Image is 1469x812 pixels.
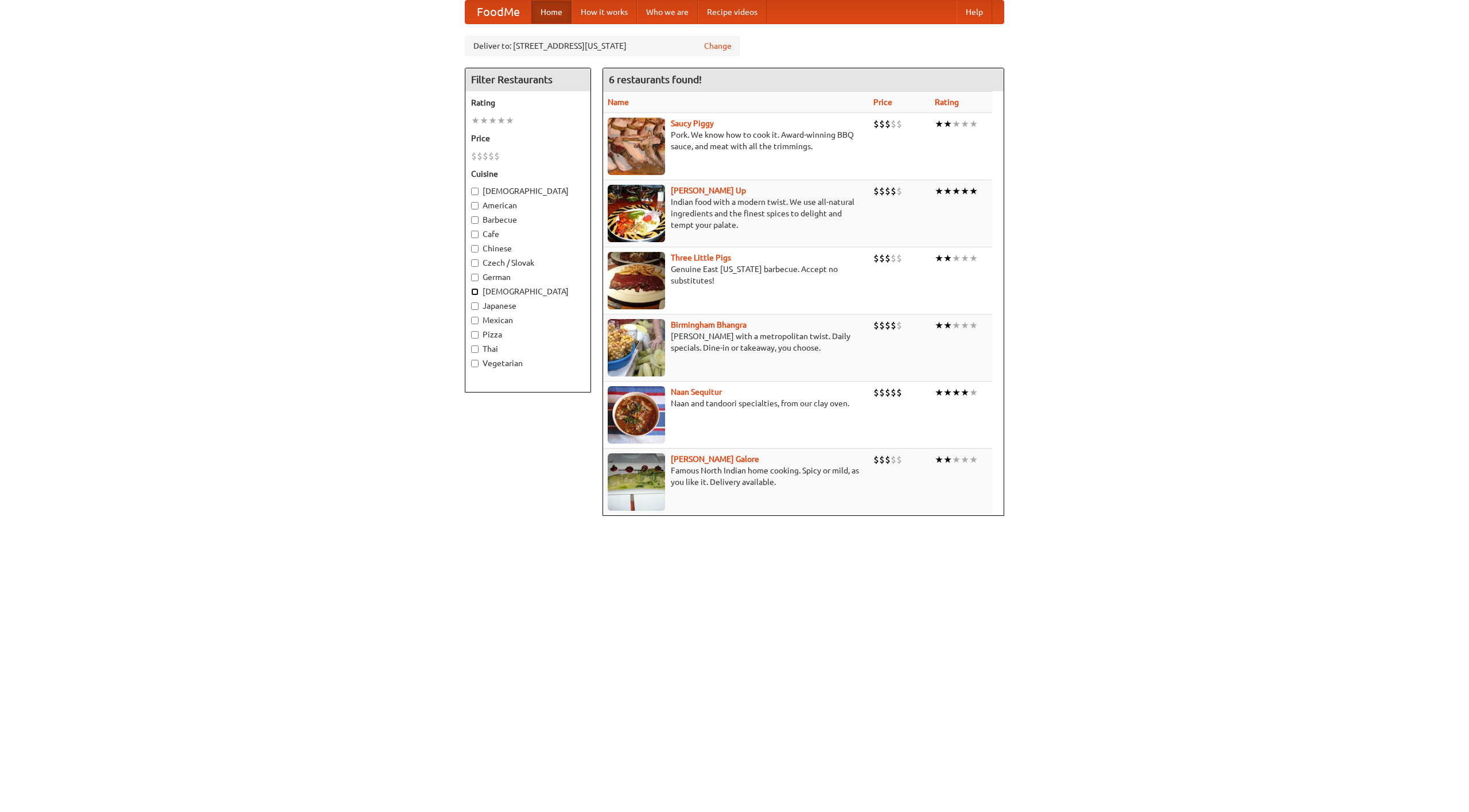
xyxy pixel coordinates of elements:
[935,185,943,197] li: ★
[961,453,969,466] li: ★
[879,319,885,332] li: $
[943,386,952,399] li: ★
[471,133,585,144] h5: Price
[471,329,585,340] label: Pizza
[873,118,879,130] li: $
[896,453,902,466] li: $
[483,150,488,162] li: $
[488,114,497,127] li: ★
[671,387,722,397] a: Naan Sequitur
[943,118,952,130] li: ★
[471,358,585,369] label: Vegetarian
[935,98,959,107] a: Rating
[465,68,590,91] h4: Filter Restaurants
[969,386,978,399] li: ★
[471,288,479,296] input: [DEMOGRAPHIC_DATA]
[471,245,479,252] input: Chinese
[497,114,506,127] li: ★
[943,185,952,197] li: ★
[608,98,629,107] a: Name
[608,185,665,242] img: curryup.jpg
[896,386,902,399] li: $
[935,386,943,399] li: ★
[471,343,585,355] label: Thai
[952,386,961,399] li: ★
[609,74,702,85] ng-pluralize: 6 restaurants found!
[608,465,864,488] p: Famous North Indian home cooking. Spicy or mild, as you like it. Delivery available.
[471,228,585,240] label: Cafe
[891,252,896,265] li: $
[608,263,864,286] p: Genuine East [US_STATE] barbecue. Accept no substitutes!
[471,185,585,197] label: [DEMOGRAPHIC_DATA]
[873,252,879,265] li: $
[885,319,891,332] li: $
[671,119,714,128] a: Saucy Piggy
[608,331,864,353] p: [PERSON_NAME] with a metropolitan twist. Daily specials. Dine-in or takeaway, you choose.
[961,386,969,399] li: ★
[637,1,698,24] a: Who we are
[671,320,747,329] a: Birmingham Bhangra
[477,150,483,162] li: $
[471,271,585,283] label: German
[969,185,978,197] li: ★
[471,150,477,162] li: $
[896,252,902,265] li: $
[471,231,479,238] input: Cafe
[873,386,879,399] li: $
[879,185,885,197] li: $
[471,202,479,209] input: American
[471,188,479,195] input: [DEMOGRAPHIC_DATA]
[943,453,952,466] li: ★
[961,252,969,265] li: ★
[961,319,969,332] li: ★
[952,453,961,466] li: ★
[471,168,585,180] h5: Cuisine
[969,252,978,265] li: ★
[608,398,864,409] p: Naan and tandoori specialties, from our clay oven.
[488,150,494,162] li: $
[969,118,978,130] li: ★
[572,1,637,24] a: How it works
[873,319,879,332] li: $
[943,319,952,332] li: ★
[957,1,992,24] a: Help
[471,114,480,127] li: ★
[494,150,500,162] li: $
[671,186,746,195] a: [PERSON_NAME] Up
[891,118,896,130] li: $
[879,118,885,130] li: $
[471,345,479,353] input: Thai
[891,319,896,332] li: $
[935,453,943,466] li: ★
[471,257,585,269] label: Czech / Slovak
[969,319,978,332] li: ★
[885,118,891,130] li: $
[471,314,585,326] label: Mexican
[608,118,665,175] img: saucy.jpg
[531,1,572,24] a: Home
[608,129,864,152] p: Pork. We know how to cook it. Award-winning BBQ sauce, and meat with all the trimmings.
[608,386,665,444] img: naansequitur.jpg
[891,386,896,399] li: $
[471,360,479,367] input: Vegetarian
[952,252,961,265] li: ★
[506,114,514,127] li: ★
[935,252,943,265] li: ★
[885,453,891,466] li: $
[471,243,585,254] label: Chinese
[671,253,731,262] a: Three Little Pigs
[885,386,891,399] li: $
[471,200,585,211] label: American
[465,36,740,56] div: Deliver to: [STREET_ADDRESS][US_STATE]
[891,453,896,466] li: $
[873,453,879,466] li: $
[608,252,665,309] img: littlepigs.jpg
[465,1,531,24] a: FoodMe
[471,286,585,297] label: [DEMOGRAPHIC_DATA]
[952,185,961,197] li: ★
